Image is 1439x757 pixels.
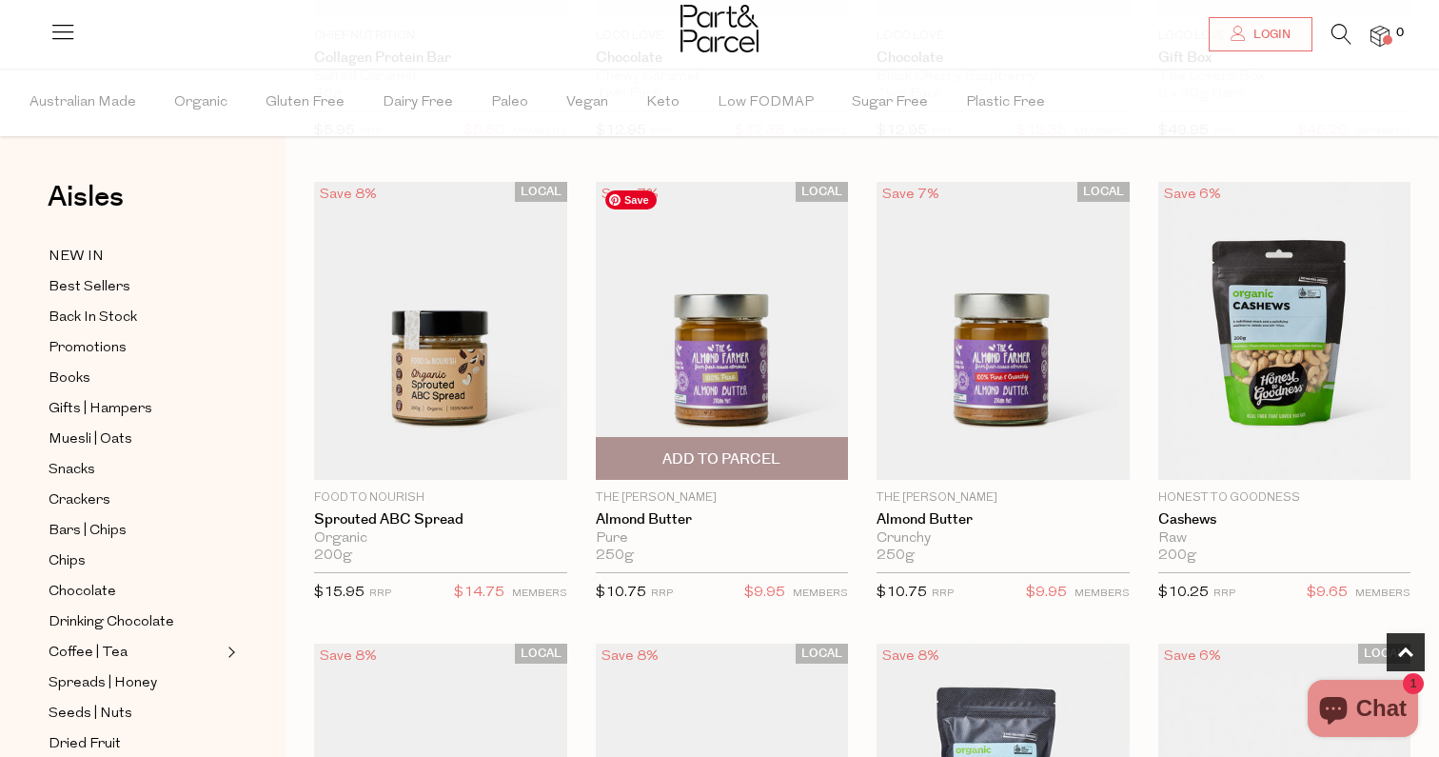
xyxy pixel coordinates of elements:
[796,644,848,664] span: LOCAL
[49,246,104,269] span: NEW IN
[718,70,814,136] span: Low FODMAP
[596,489,849,507] p: The [PERSON_NAME]
[454,581,504,606] span: $14.75
[49,428,222,451] a: Muesli | Oats
[314,644,383,669] div: Save 8%
[877,181,1130,479] img: Almond Butter
[491,70,528,136] span: Paleo
[1158,586,1209,600] span: $10.25
[49,337,127,360] span: Promotions
[48,183,124,230] a: Aisles
[49,428,132,451] span: Muesli | Oats
[1077,182,1130,202] span: LOCAL
[49,519,222,543] a: Bars | Chips
[877,530,1130,548] div: Crunchy
[877,586,927,600] span: $10.75
[49,336,222,360] a: Promotions
[596,511,849,528] a: Almond Butter
[314,548,352,565] span: 200g
[877,182,945,208] div: Save 7%
[49,275,222,299] a: Best Sellers
[1370,26,1390,46] a: 0
[314,489,567,507] p: Food to Nourish
[793,588,848,599] small: MEMBERS
[30,70,136,136] span: Australian Made
[596,182,664,208] div: Save 7%
[49,276,130,299] span: Best Sellers
[49,732,222,756] a: Dried Fruit
[49,641,222,665] a: Coffee | Tea
[1158,644,1227,669] div: Save 6%
[744,581,785,606] span: $9.95
[680,5,759,52] img: Part&Parcel
[877,511,1130,528] a: Almond Butter
[566,70,608,136] span: Vegan
[49,642,128,665] span: Coffee | Tea
[266,70,345,136] span: Gluten Free
[1026,581,1067,606] span: $9.95
[796,182,848,202] span: LOCAL
[515,644,567,664] span: LOCAL
[49,550,86,573] span: Chips
[1158,181,1411,479] img: Cashews
[605,190,657,209] span: Save
[314,530,567,548] div: Organic
[1213,588,1235,599] small: RRP
[314,181,567,479] img: Sprouted ABC Spread
[49,671,222,695] a: Spreads | Honey
[49,581,116,604] span: Chocolate
[596,181,849,479] img: Almond Butter
[314,182,383,208] div: Save 8%
[1307,581,1348,606] span: $9.65
[49,367,222,390] a: Books
[1391,25,1409,42] span: 0
[877,644,945,669] div: Save 8%
[49,520,127,543] span: Bars | Chips
[966,70,1045,136] span: Plastic Free
[49,549,222,573] a: Chips
[515,182,567,202] span: LOCAL
[49,306,222,329] a: Back In Stock
[383,70,453,136] span: Dairy Free
[49,307,137,329] span: Back In Stock
[49,672,157,695] span: Spreads | Honey
[1355,588,1410,599] small: MEMBERS
[596,644,664,669] div: Save 8%
[49,702,222,726] a: Seeds | Nuts
[1158,530,1411,548] div: Raw
[1158,548,1196,565] span: 200g
[1074,588,1130,599] small: MEMBERS
[1209,17,1312,51] a: Login
[49,398,152,421] span: Gifts | Hampers
[49,611,174,634] span: Drinking Chocolate
[49,397,222,421] a: Gifts | Hampers
[49,703,132,726] span: Seeds | Nuts
[512,588,567,599] small: MEMBERS
[596,586,646,600] span: $10.75
[877,489,1130,507] p: The [PERSON_NAME]
[49,733,121,756] span: Dried Fruit
[646,70,680,136] span: Keto
[596,437,849,480] button: Add To Parcel
[852,70,928,136] span: Sugar Free
[662,449,780,469] span: Add To Parcel
[49,489,110,512] span: Crackers
[49,488,222,512] a: Crackers
[49,245,222,269] a: NEW IN
[174,70,227,136] span: Organic
[1158,489,1411,507] p: Honest to Goodness
[596,548,634,565] span: 250g
[49,459,95,482] span: Snacks
[932,588,954,599] small: RRP
[49,610,222,634] a: Drinking Chocolate
[1249,27,1291,43] span: Login
[596,530,849,548] div: Pure
[651,588,673,599] small: RRP
[1302,680,1424,742] inbox-online-store-chat: Shopify online store chat
[369,588,391,599] small: RRP
[314,511,567,528] a: Sprouted ABC Spread
[877,548,915,565] span: 250g
[49,368,90,390] span: Books
[1358,644,1410,664] span: LOCAL
[49,458,222,482] a: Snacks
